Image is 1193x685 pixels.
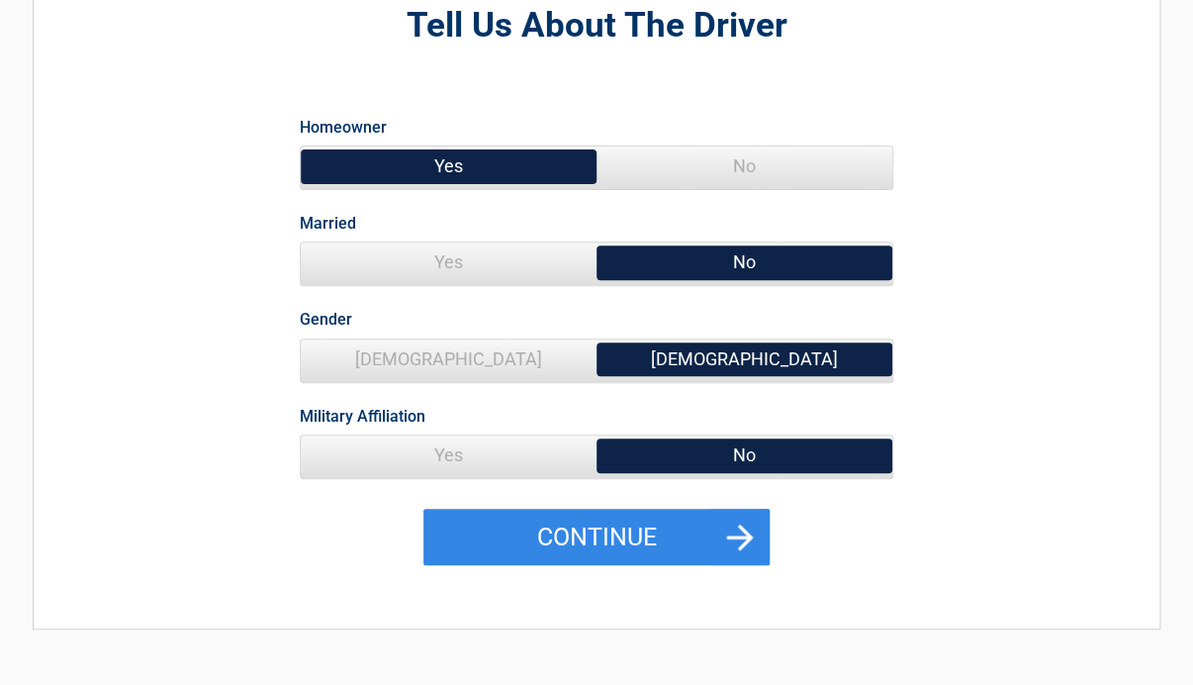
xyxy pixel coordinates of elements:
span: No [596,243,892,282]
span: [DEMOGRAPHIC_DATA] [301,340,596,379]
label: Homeowner [300,114,387,141]
h2: Tell Us About The Driver [142,3,1051,49]
span: [DEMOGRAPHIC_DATA] [596,340,892,379]
span: No [596,147,892,186]
label: Gender [300,306,352,333]
label: Military Affiliation [300,403,425,430]
span: No [596,436,892,475]
label: Married [300,210,356,237]
span: Yes [301,243,596,282]
span: Yes [301,436,596,475]
span: Yes [301,147,596,186]
button: Continue [423,509,770,566]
